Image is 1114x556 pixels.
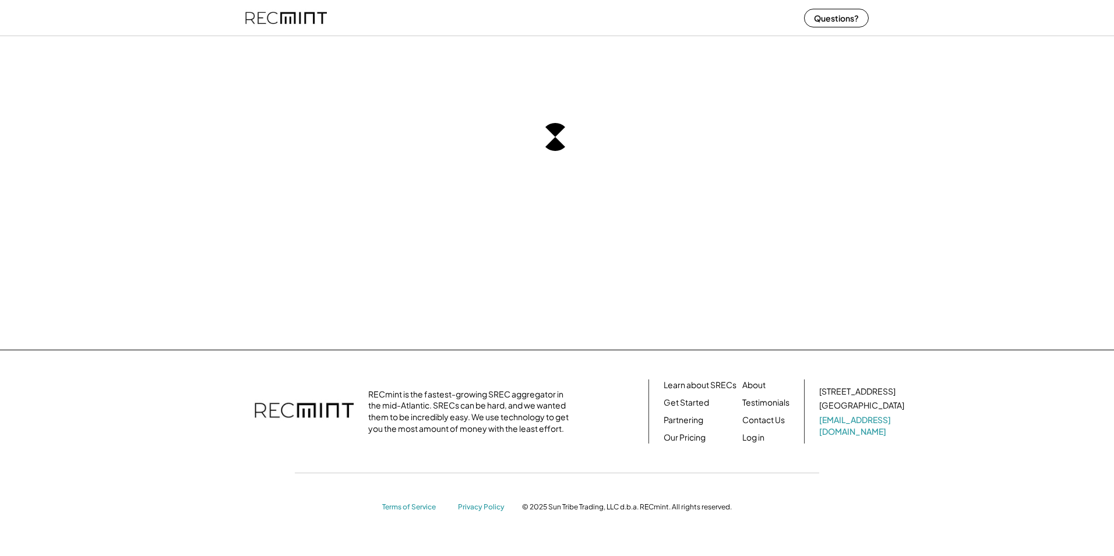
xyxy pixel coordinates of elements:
[522,502,732,512] div: © 2025 Sun Tribe Trading, LLC d.b.a. RECmint. All rights reserved.
[664,397,709,409] a: Get Started
[742,414,785,426] a: Contact Us
[742,379,766,391] a: About
[255,391,354,432] img: recmint-logotype%403x.png
[382,502,446,512] a: Terms of Service
[804,9,869,27] button: Questions?
[742,432,764,444] a: Log in
[819,414,907,437] a: [EMAIL_ADDRESS][DOMAIN_NAME]
[458,502,510,512] a: Privacy Policy
[742,397,789,409] a: Testimonials
[245,2,327,33] img: recmint-logotype%403x%20%281%29.jpeg
[664,379,736,391] a: Learn about SRECs
[664,432,706,444] a: Our Pricing
[819,400,904,411] div: [GEOGRAPHIC_DATA]
[368,389,575,434] div: RECmint is the fastest-growing SREC aggregator in the mid-Atlantic. SRECs can be hard, and we wan...
[664,414,703,426] a: Partnering
[819,386,896,397] div: [STREET_ADDRESS]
